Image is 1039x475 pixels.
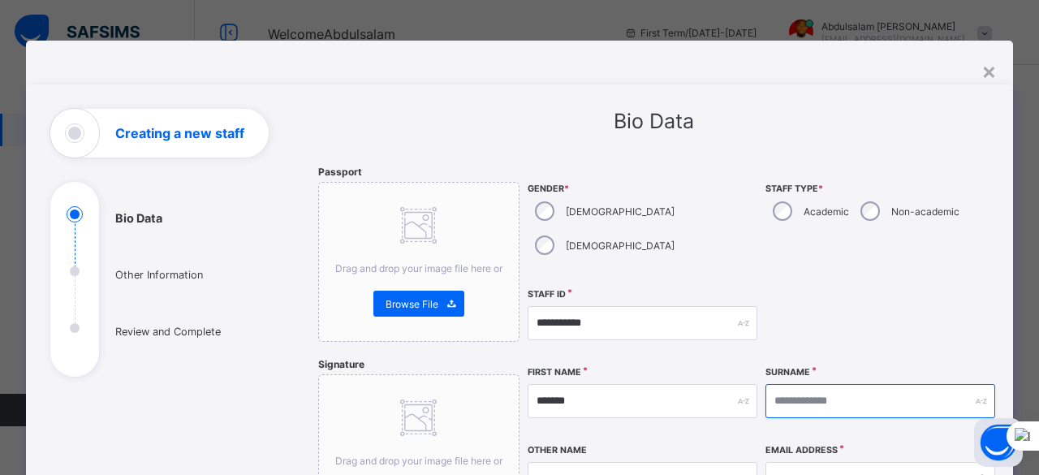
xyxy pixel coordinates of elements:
label: [DEMOGRAPHIC_DATA] [566,240,675,252]
label: Non-academic [891,205,959,218]
label: Email Address [765,445,838,456]
label: First Name [528,367,581,378]
button: Open asap [974,418,1023,467]
span: Drag and drop your image file here or [335,455,502,467]
div: × [981,57,997,84]
span: Bio Data [614,109,694,133]
label: Surname [765,367,810,378]
span: Passport [318,166,362,178]
label: [DEMOGRAPHIC_DATA] [566,205,675,218]
span: Staff Type [765,184,995,194]
span: Browse File [386,298,438,310]
label: Staff ID [528,289,566,300]
label: Academic [804,205,849,218]
h1: Creating a new staff [115,127,244,140]
div: Drag and drop your image file here orBrowse File [318,182,519,342]
span: Drag and drop your image file here or [335,262,502,274]
label: Other Name [528,445,587,456]
span: Signature [318,358,364,370]
span: Gender [528,184,757,194]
